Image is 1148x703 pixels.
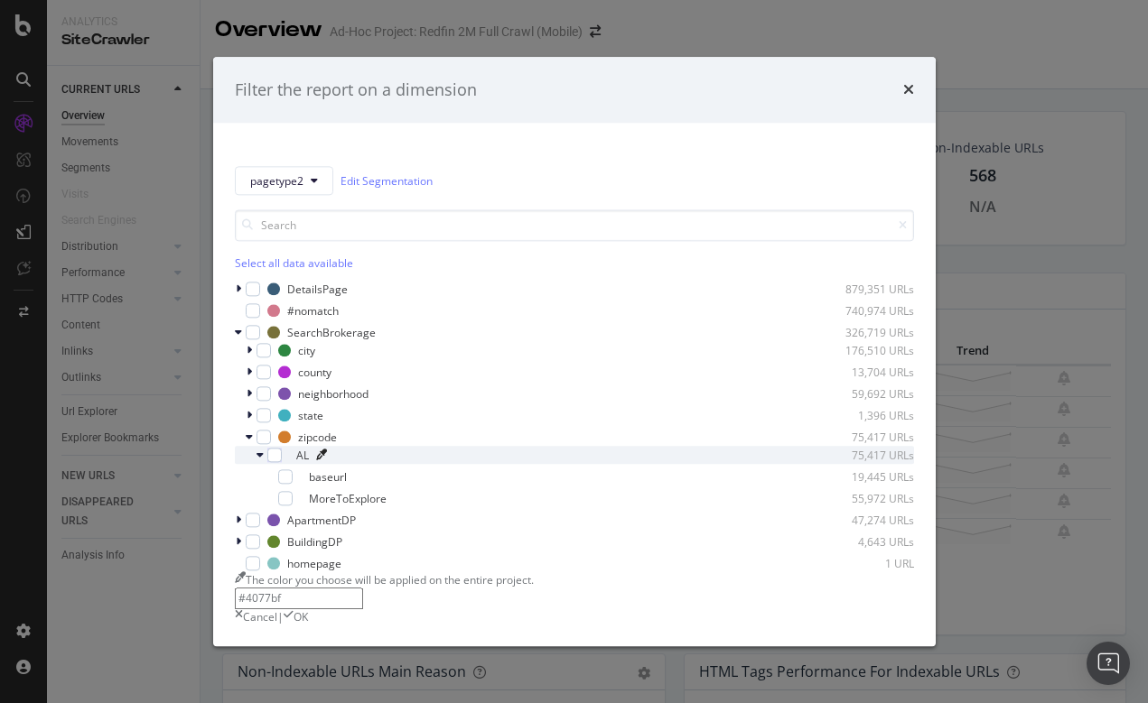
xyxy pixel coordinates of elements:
[903,79,914,102] div: times
[287,556,341,571] div: homepage
[235,210,914,242] input: Search
[213,57,936,646] div: modal
[235,256,914,272] div: Select all data available
[826,491,914,506] div: 55,972 URLs
[826,386,914,402] div: 59,692 URLs
[235,167,333,196] button: pagetype2
[243,609,277,624] span: Cancel
[826,325,914,340] div: 326,719 URLs
[298,408,323,423] div: state
[250,173,303,189] span: pagetype2
[826,303,914,319] div: 740,974 URLs
[296,448,309,463] div: AL
[826,534,914,550] div: 4,643 URLs
[287,282,348,297] div: DetailsPage
[246,573,534,588] div: The color you choose will be applied on the entire project.
[298,365,331,380] div: county
[1087,642,1130,685] div: Open Intercom Messenger
[277,609,284,624] div: |
[298,343,315,358] div: city
[235,79,477,102] div: Filter the report on a dimension
[826,513,914,528] div: 47,274 URLs
[298,386,369,402] div: neighborhood
[826,365,914,380] div: 13,704 URLs
[826,448,914,463] div: 75,417 URLs
[826,408,914,423] div: 1,396 URLs
[294,609,308,624] span: OK
[298,430,337,445] div: zipcode
[341,171,433,190] a: Edit Segmentation
[826,343,914,358] div: 176,510 URLs
[287,534,342,550] div: BuildingDP
[826,469,914,485] div: 19,445 URLs
[826,282,914,297] div: 879,351 URLs
[287,513,356,528] div: ApartmentDP
[309,469,347,485] div: baseurl
[826,430,914,445] div: 75,417 URLs
[287,303,339,319] div: #nomatch
[309,491,387,506] div: MoreToExplore
[826,556,914,571] div: 1 URL
[287,325,376,340] div: SearchBrokerage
